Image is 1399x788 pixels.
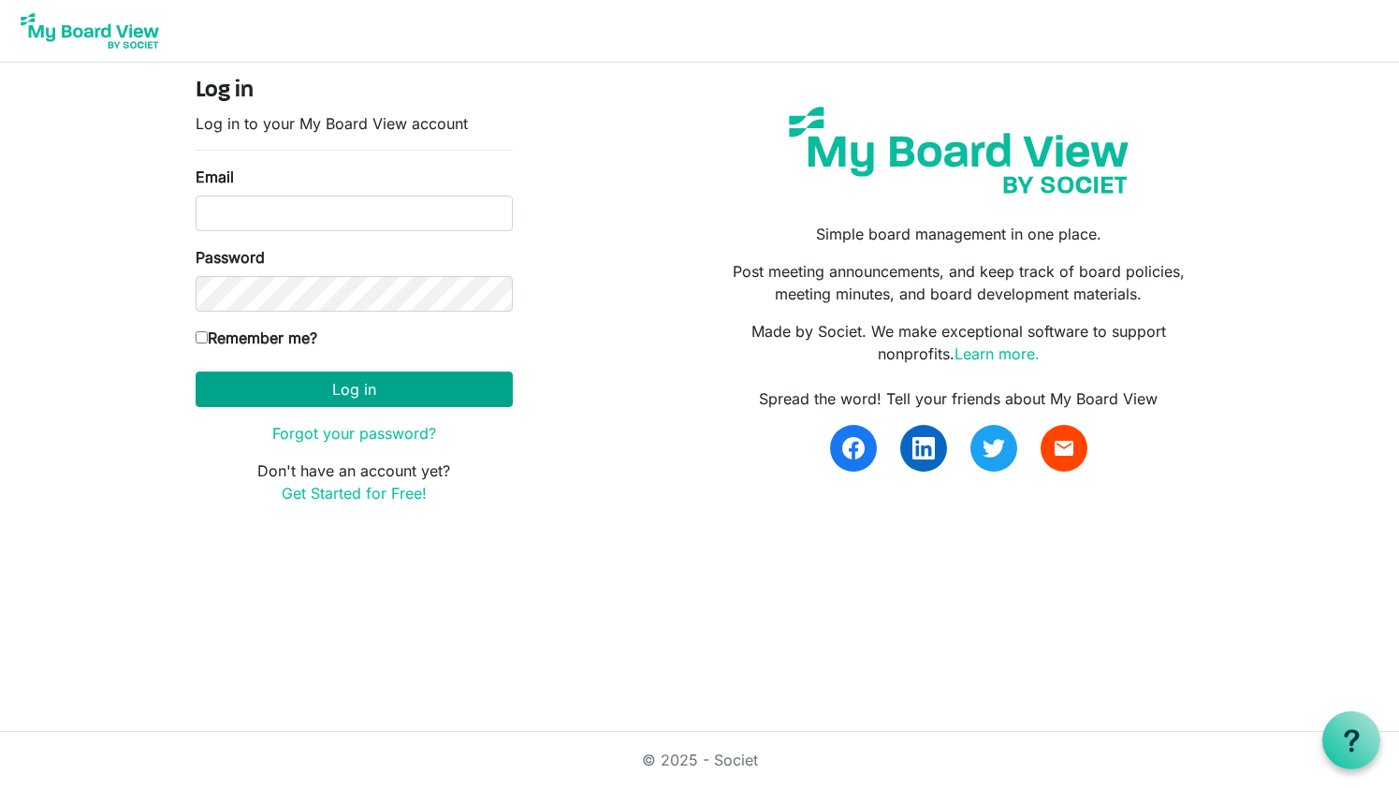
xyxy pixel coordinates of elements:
a: © 2025 - Societ [642,751,758,769]
button: Log in [196,372,513,407]
h4: Log in [196,78,513,105]
img: linkedin.svg [912,437,935,460]
p: Don't have an account yet? [196,460,513,504]
img: facebook.svg [842,437,865,460]
p: Simple board management in one place. [713,223,1203,245]
span: email [1053,437,1075,460]
img: twitter.svg [983,437,1005,460]
label: Password [196,246,265,269]
div: Spread the word! Tell your friends about My Board View [713,387,1203,410]
label: Email [196,166,234,188]
a: Forgot your password? [272,424,436,443]
p: Made by Societ. We make exceptional software to support nonprofits. [713,320,1203,365]
p: Post meeting announcements, and keep track of board policies, meeting minutes, and board developm... [713,260,1203,305]
p: Log in to your My Board View account [196,112,513,135]
a: Get Started for Free! [282,484,427,503]
img: my-board-view-societ.svg [775,93,1143,208]
input: Remember me? [196,331,208,343]
a: email [1041,425,1087,472]
img: My Board View Logo [15,7,165,54]
a: Learn more. [955,344,1040,363]
label: Remember me? [196,327,317,349]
